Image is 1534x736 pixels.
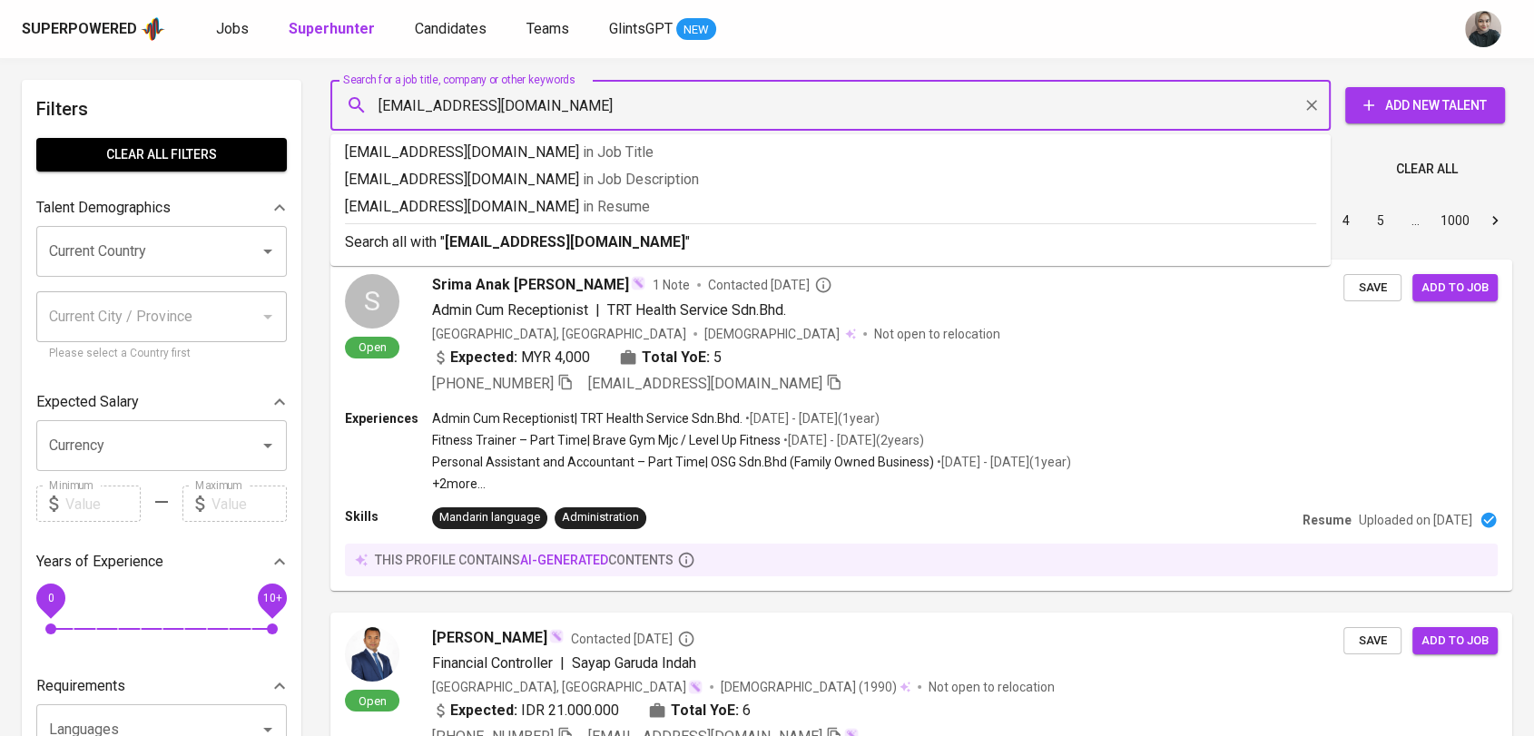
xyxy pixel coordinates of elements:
[609,18,716,41] a: GlintsGPT NEW
[562,509,639,526] div: Administration
[572,654,696,672] span: Sayap Garuda Indah
[36,668,287,704] div: Requirements
[814,276,832,294] svg: By Malaysia recruiter
[571,630,695,648] span: Contacted [DATE]
[345,274,399,329] div: S
[526,18,573,41] a: Teams
[708,276,832,294] span: Contacted [DATE]
[742,409,880,427] p: • [DATE] - [DATE] ( 1 year )
[432,475,1071,493] p: +2 more ...
[1343,627,1401,655] button: Save
[653,276,690,294] span: 1 Note
[1421,278,1489,299] span: Add to job
[432,431,781,449] p: Fitness Trainer – Part Time | Brave Gym Mjc / Level Up Fitness
[704,325,842,343] span: [DEMOGRAPHIC_DATA]
[432,409,742,427] p: Admin Cum Receptionist | TRT Health Service Sdn.Bhd.
[642,347,710,368] b: Total YoE:
[609,20,673,37] span: GlintsGPT
[415,18,490,41] a: Candidates
[211,486,287,522] input: Value
[36,675,125,697] p: Requirements
[874,325,1000,343] p: Not open to relocation
[1401,211,1430,230] div: …
[36,190,287,226] div: Talent Demographics
[588,375,822,392] span: [EMAIL_ADDRESS][DOMAIN_NAME]
[432,325,686,343] div: [GEOGRAPHIC_DATA], [GEOGRAPHIC_DATA]
[141,15,165,43] img: app logo
[36,138,287,172] button: Clear All filters
[216,18,252,41] a: Jobs
[255,433,280,458] button: Open
[432,627,547,649] span: [PERSON_NAME]
[432,347,590,368] div: MYR 4,000
[432,301,588,319] span: Admin Cum Receptionist
[432,453,934,471] p: Personal Assistant and Accountant – Part Time | OSG Sdn.Bhd (Family Owned Business)
[36,391,139,413] p: Expected Salary
[595,299,600,321] span: |
[36,197,171,219] p: Talent Demographics
[445,233,685,250] b: [EMAIL_ADDRESS][DOMAIN_NAME]
[1421,631,1489,652] span: Add to job
[345,507,432,525] p: Skills
[1389,152,1465,186] button: Clear All
[432,678,703,696] div: [GEOGRAPHIC_DATA], [GEOGRAPHIC_DATA]
[262,592,281,604] span: 10+
[1345,87,1505,123] button: Add New Talent
[631,276,645,290] img: magic_wand.svg
[1480,206,1509,235] button: Go to next page
[345,196,1316,218] p: [EMAIL_ADDRESS][DOMAIN_NAME]
[216,20,249,37] span: Jobs
[432,700,619,721] div: IDR 21.000.000
[1352,278,1392,299] span: Save
[1435,206,1475,235] button: Go to page 1000
[36,551,163,573] p: Years of Experience
[742,700,751,721] span: 6
[1412,274,1498,302] button: Add to job
[351,339,394,355] span: Open
[345,627,399,682] img: f1ab8e370b42a2c410fa5c0ace00b096.png
[22,15,165,43] a: Superpoweredapp logo
[439,509,540,526] div: Mandarin language
[1396,158,1458,181] span: Clear All
[1299,93,1324,118] button: Clear
[345,142,1316,163] p: [EMAIL_ADDRESS][DOMAIN_NAME]
[526,20,569,37] span: Teams
[432,375,554,392] span: [PHONE_NUMBER]
[289,18,379,41] a: Superhunter
[345,409,432,427] p: Experiences
[721,678,910,696] div: (1990)
[375,551,674,569] p: this profile contains contents
[549,629,564,643] img: magic_wand.svg
[351,693,394,709] span: Open
[677,630,695,648] svg: By Batam recruiter
[688,680,703,694] img: magic_wand.svg
[676,21,716,39] span: NEW
[47,592,54,604] span: 0
[721,678,859,696] span: [DEMOGRAPHIC_DATA]
[65,486,141,522] input: Value
[1303,511,1352,529] p: Resume
[51,143,272,166] span: Clear All filters
[22,19,137,40] div: Superpowered
[607,301,786,319] span: TRT Health Service Sdn.Bhd.
[432,274,629,296] span: Srima Anak [PERSON_NAME]
[781,431,924,449] p: • [DATE] - [DATE] ( 2 years )
[520,553,608,567] span: AI-generated
[345,169,1316,191] p: [EMAIL_ADDRESS][DOMAIN_NAME]
[36,544,287,580] div: Years of Experience
[36,94,287,123] h6: Filters
[1366,206,1395,235] button: Go to page 5
[1359,511,1472,529] p: Uploaded on [DATE]
[713,347,722,368] span: 5
[671,700,739,721] b: Total YoE:
[1191,206,1512,235] nav: pagination navigation
[432,654,553,672] span: Financial Controller
[929,678,1055,696] p: Not open to relocation
[345,231,1316,253] p: Search all with " "
[1412,627,1498,655] button: Add to job
[560,653,565,674] span: |
[1332,206,1361,235] button: Go to page 4
[934,453,1071,471] p: • [DATE] - [DATE] ( 1 year )
[450,347,517,368] b: Expected:
[1465,11,1501,47] img: rani.kulsum@glints.com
